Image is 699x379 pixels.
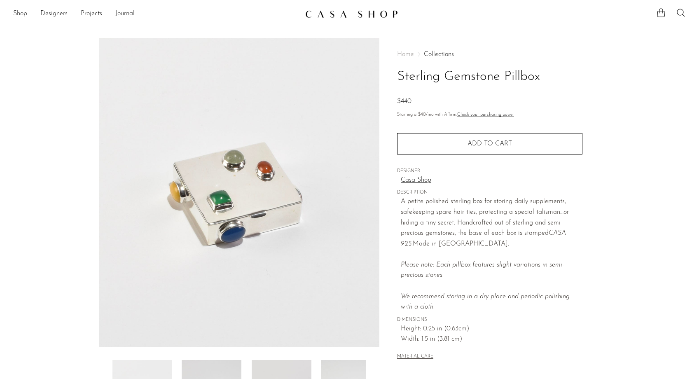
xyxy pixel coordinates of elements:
[397,168,582,175] span: DESIGNER
[401,293,570,311] i: We recommend storing in a dry place and periodic polishing with a cloth.
[99,38,380,347] img: Sterling Gemstone Pillbox
[397,66,582,87] h1: Sterling Gemstone Pillbox
[401,197,582,313] p: A petite polished sterling box for storing daily supplements, safekeeping spare hair ties, protec...
[401,324,582,335] span: Height: 0.25 in (0.63cm)
[397,316,582,324] span: DIMENSIONS
[401,334,582,345] span: Width: 1.5 in (3.81 cm)
[81,9,102,19] a: Projects
[13,9,27,19] a: Shop
[418,112,426,117] span: $40
[397,98,411,105] span: $440
[115,9,135,19] a: Journal
[397,51,414,58] span: Home
[401,175,582,186] a: Casa Shop
[13,7,299,21] ul: NEW HEADER MENU
[468,140,512,148] span: Add to cart
[40,9,68,19] a: Designers
[397,133,582,154] button: Add to cart
[397,354,433,360] button: MATERIAL CARE
[424,51,454,58] a: Collections
[401,262,570,310] em: Please note: Each pillbox features slight variations in semi-precious stones.
[13,7,299,21] nav: Desktop navigation
[401,230,566,247] em: CASA 925.
[457,112,514,117] a: Check your purchasing power - Learn more about Affirm Financing (opens in modal)
[397,111,582,119] p: Starting at /mo with Affirm.
[397,51,582,58] nav: Breadcrumbs
[397,189,582,197] span: DESCRIPTION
